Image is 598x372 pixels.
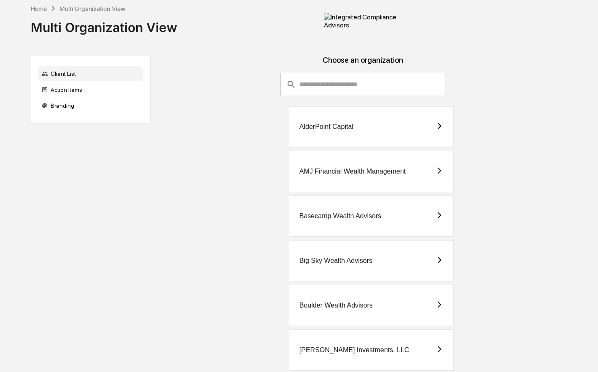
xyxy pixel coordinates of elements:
[299,212,381,220] div: Basecamp Wealth Advisors
[31,13,177,35] div: Multi Organization View
[299,257,372,265] div: Big Sky Wealth Advisors
[38,98,143,113] div: Branding
[157,56,569,73] div: Choose an organization
[299,346,409,354] div: [PERSON_NAME] Investments, LLC
[299,302,373,309] div: Boulder Wealth Advisors
[38,66,143,81] div: Client List
[280,73,445,96] div: consultant-dashboard__filter-organizations-search-bar
[59,5,125,12] div: Multi Organization View
[31,5,47,12] div: Home
[299,168,406,175] div: AMJ Financial Wealth Management
[38,82,143,97] div: Action Items
[324,13,408,29] img: Integrated Compliance Advisors
[299,123,353,131] div: AlderPoint Capital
